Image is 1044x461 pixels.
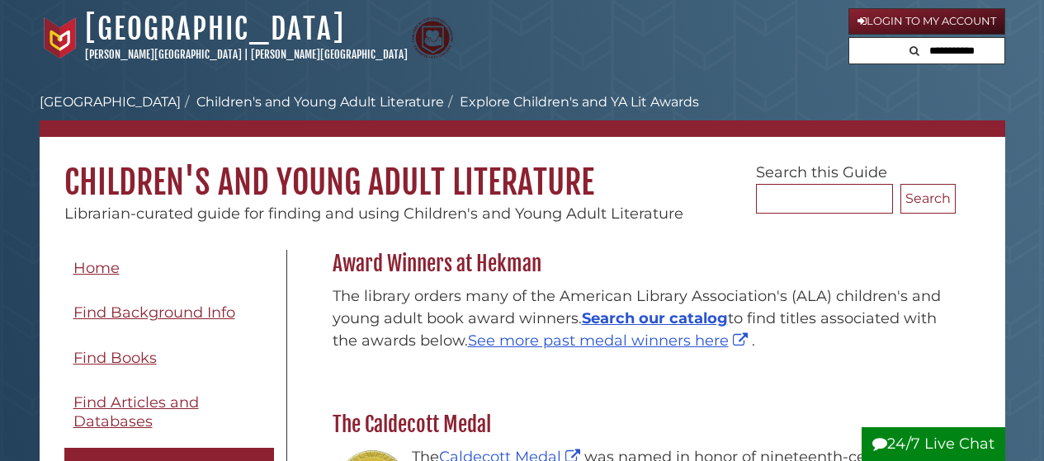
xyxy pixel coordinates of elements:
h2: The Caldecott Medal [324,412,956,438]
a: Search our catalog [582,309,728,327]
a: Find Articles and Databases [64,384,274,440]
a: Login to My Account [848,8,1005,35]
span: Find Articles and Databases [73,393,199,430]
a: [GEOGRAPHIC_DATA] [40,94,181,110]
a: [GEOGRAPHIC_DATA] [85,11,345,47]
span: Librarian-curated guide for finding and using Children's and Young Adult Literature [64,205,683,223]
span: | [244,48,248,61]
button: 24/7 Live Chat [862,427,1005,461]
img: Calvin Theological Seminary [412,17,453,59]
a: Children's and Young Adult Literature [196,94,444,110]
button: Search [900,184,956,214]
li: Explore Children's and YA Lit Awards [444,92,699,112]
h2: Award Winners at Hekman [324,251,956,277]
span: Find Background Info [73,303,235,322]
img: Calvin University [40,17,81,59]
span: Find Books [73,349,157,367]
span: Home [73,259,120,277]
a: [PERSON_NAME][GEOGRAPHIC_DATA] [251,48,408,61]
i: Search [909,45,919,56]
a: See more past medal winners here [468,332,752,350]
a: Find Background Info [64,294,274,332]
a: Home [64,250,274,287]
p: The library orders many of the American Library Association's (ALA) children's and young adult bo... [333,285,947,352]
button: Search [905,38,924,60]
a: Find Books [64,340,274,377]
nav: breadcrumb [40,92,1005,137]
a: [PERSON_NAME][GEOGRAPHIC_DATA] [85,48,242,61]
h1: Children's and Young Adult Literature [40,137,1005,203]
